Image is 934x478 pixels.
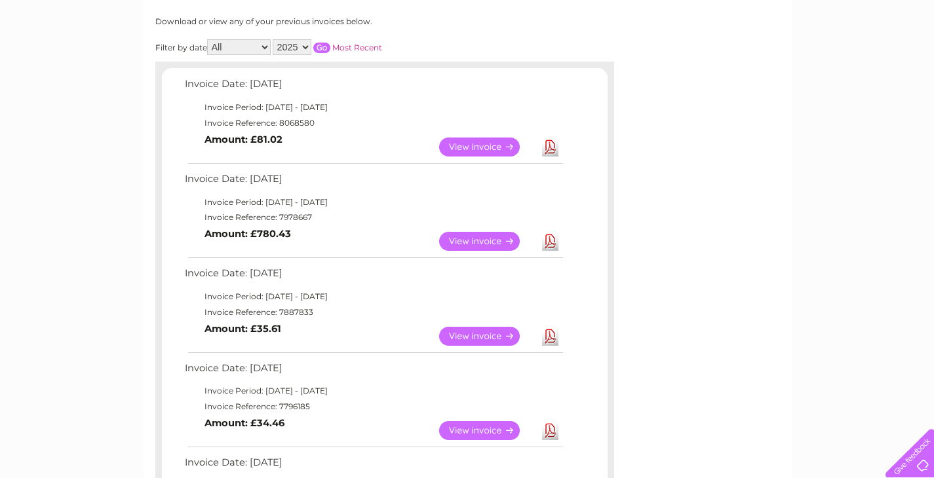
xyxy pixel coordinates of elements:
[204,417,284,429] b: Amount: £34.46
[439,232,535,251] a: View
[542,232,558,251] a: Download
[33,34,100,74] img: logo.png
[155,17,499,26] div: Download or view any of your previous invoices below.
[182,289,565,304] td: Invoice Period: [DATE] - [DATE]
[158,7,777,64] div: Clear Business is a trading name of Verastar Limited (registered in [GEOGRAPHIC_DATA] No. 3667643...
[182,170,565,194] td: Invoice Date: [DATE]
[736,56,765,65] a: Energy
[773,56,812,65] a: Telecoms
[182,454,565,478] td: Invoice Date: [DATE]
[182,359,565,384] td: Invoice Date: [DATE]
[182,100,565,115] td: Invoice Period: [DATE] - [DATE]
[439,421,535,440] a: View
[182,265,565,289] td: Invoice Date: [DATE]
[182,75,565,100] td: Invoice Date: [DATE]
[182,210,565,225] td: Invoice Reference: 7978667
[542,421,558,440] a: Download
[204,228,291,240] b: Amount: £780.43
[891,56,922,65] a: Log out
[182,304,565,320] td: Invoice Reference: 7887833
[182,115,565,131] td: Invoice Reference: 8068580
[439,327,535,346] a: View
[332,43,382,52] a: Most Recent
[182,399,565,414] td: Invoice Reference: 7796185
[204,323,281,335] b: Amount: £35.61
[542,327,558,346] a: Download
[182,383,565,399] td: Invoice Period: [DATE] - [DATE]
[182,194,565,210] td: Invoice Period: [DATE] - [DATE]
[542,138,558,156] a: Download
[687,7,777,23] a: 0333 014 3131
[703,56,728,65] a: Water
[155,39,499,55] div: Filter by date
[820,56,839,65] a: Blog
[204,134,282,145] b: Amount: £81.02
[439,138,535,156] a: View
[847,56,879,65] a: Contact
